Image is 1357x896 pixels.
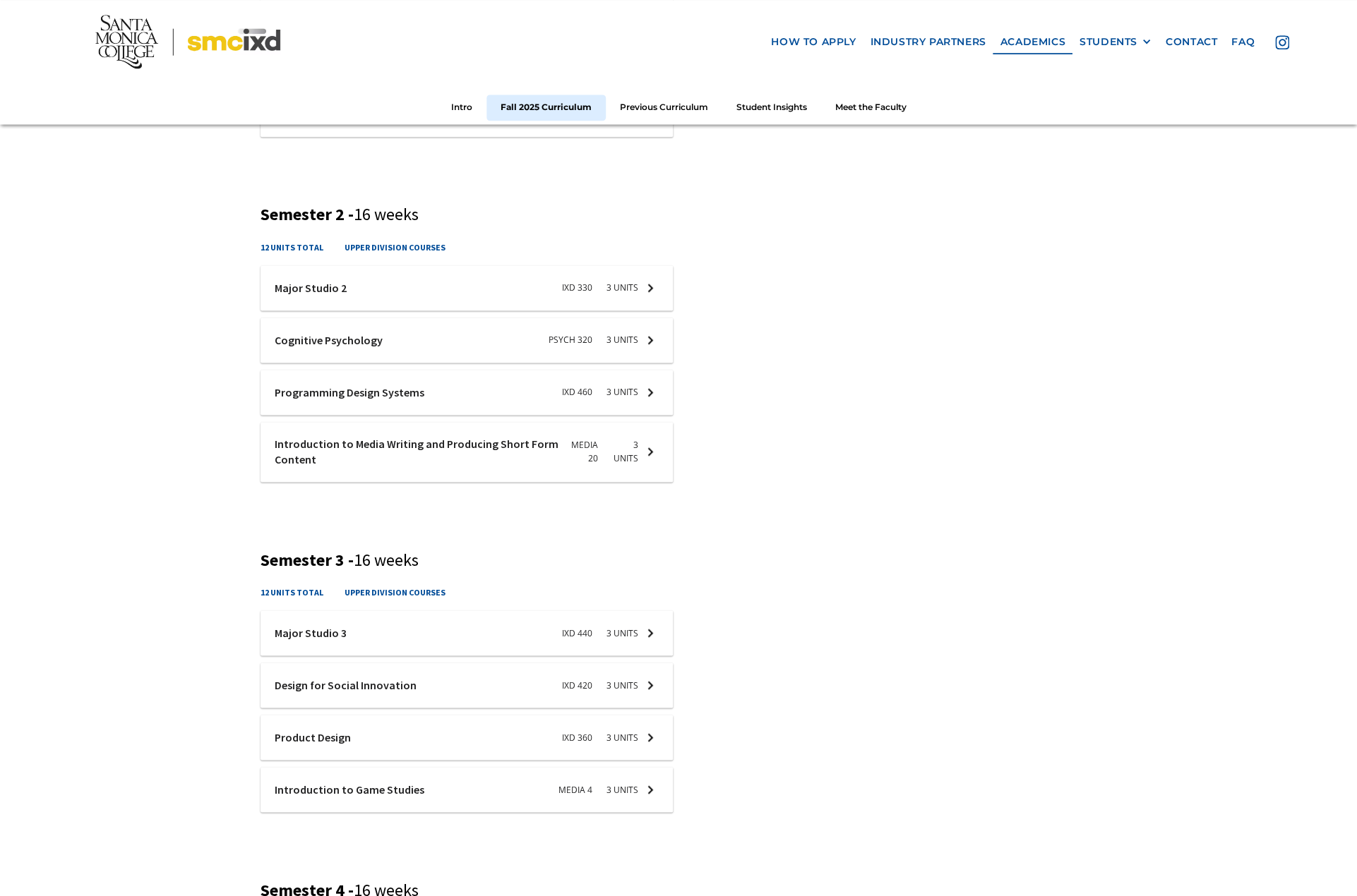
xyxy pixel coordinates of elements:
[261,550,1097,570] h3: Semester 3 -
[486,95,606,121] a: Fall 2025 Curriculum
[345,585,446,598] h4: upper division courses
[345,241,446,254] h4: upper division courses
[821,95,921,121] a: Meet the Faculty
[1080,35,1152,47] div: STUDENTS
[95,14,280,68] img: Santa Monica College - SMC IxD logo
[261,585,323,598] h4: 12 units total
[863,28,993,54] a: industry partners
[1080,35,1137,47] div: STUDENTS
[354,203,419,225] span: 16 weeks
[1224,28,1262,54] a: faq
[354,548,419,570] span: 16 weeks
[764,28,863,54] a: how to apply
[606,95,722,121] a: Previous Curriculum
[437,95,486,121] a: Intro
[1159,28,1224,54] a: contact
[993,28,1072,54] a: Academics
[722,95,821,121] a: Student Insights
[1275,35,1289,49] img: icon - instagram
[261,241,323,254] h4: 12 units total
[261,205,1097,225] h3: Semester 2 -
